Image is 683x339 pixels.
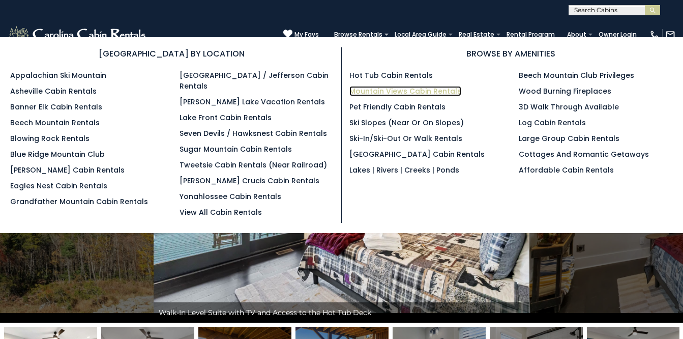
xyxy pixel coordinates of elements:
a: Pet Friendly Cabin Rentals [349,102,446,112]
a: Banner Elk Cabin Rentals [10,102,102,112]
a: Hot Tub Cabin Rentals [349,70,433,80]
a: Owner Login [593,27,642,42]
a: Seven Devils / Hawksnest Cabin Rentals [180,128,327,138]
a: [PERSON_NAME] Crucis Cabin Rentals [180,176,319,186]
a: Lake Front Cabin Rentals [180,112,272,123]
a: View All Cabin Rentals [180,207,262,217]
a: Ski Slopes (Near or On Slopes) [349,118,464,128]
a: Blowing Rock Rentals [10,133,90,144]
a: Ski-in/Ski-Out or Walk Rentals [349,133,462,144]
a: Grandfather Mountain Cabin Rentals [10,196,148,207]
span: My Favs [294,30,319,39]
a: Tweetsie Cabin Rentals (Near Railroad) [180,160,327,170]
a: [GEOGRAPHIC_DATA] / Jefferson Cabin Rentals [180,70,329,91]
h3: BROWSE BY AMENITIES [349,47,673,60]
a: Affordable Cabin Rentals [519,165,614,175]
a: Browse Rentals [329,27,388,42]
a: Large Group Cabin Rentals [519,133,619,144]
a: Local Area Guide [390,27,452,42]
a: Mountain Views Cabin Rentals [349,86,461,96]
a: Yonahlossee Cabin Rentals [180,191,281,202]
a: [PERSON_NAME] Cabin Rentals [10,165,125,175]
a: Wood Burning Fireplaces [519,86,611,96]
a: Beech Mountain Rentals [10,118,100,128]
div: Walk-In Level Suite with TV and Access to the Hot Tub Deck [154,302,529,323]
a: My Favs [283,29,319,40]
a: 3D Walk Through Available [519,102,619,112]
a: Asheville Cabin Rentals [10,86,97,96]
a: Blue Ridge Mountain Club [10,149,105,159]
a: Cottages and Romantic Getaways [519,149,649,159]
a: Lakes | Rivers | Creeks | Ponds [349,165,459,175]
img: White-1-2.png [8,24,149,45]
a: Eagles Nest Cabin Rentals [10,181,107,191]
a: About [562,27,591,42]
h3: [GEOGRAPHIC_DATA] BY LOCATION [10,47,334,60]
a: Sugar Mountain Cabin Rentals [180,144,292,154]
a: Log Cabin Rentals [519,118,586,128]
img: mail-regular-white.png [665,30,675,40]
a: Beech Mountain Club Privileges [519,70,634,80]
a: Real Estate [454,27,499,42]
a: [GEOGRAPHIC_DATA] Cabin Rentals [349,149,485,159]
a: [PERSON_NAME] Lake Vacation Rentals [180,97,325,107]
a: Appalachian Ski Mountain [10,70,106,80]
img: phone-regular-white.png [649,30,660,40]
a: Rental Program [501,27,560,42]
